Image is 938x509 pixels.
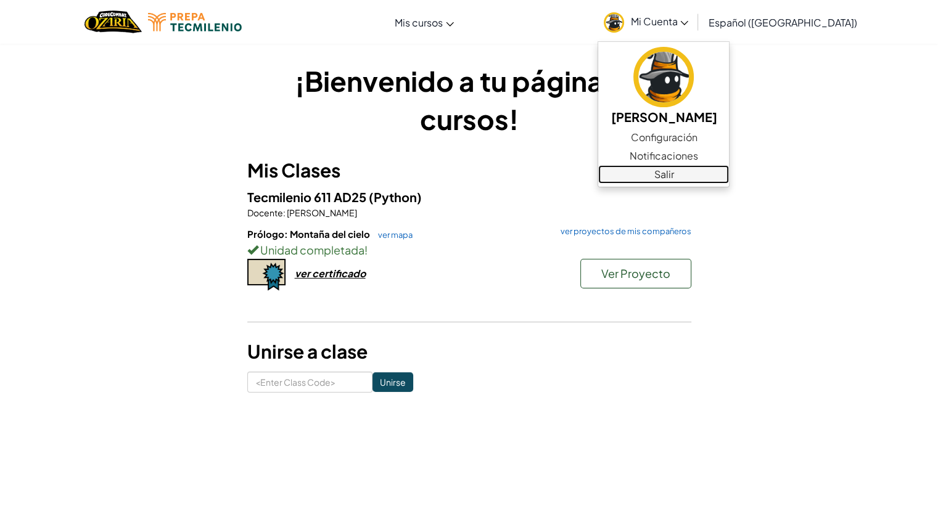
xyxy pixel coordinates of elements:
[372,372,413,392] input: Unirse
[611,107,717,126] h5: [PERSON_NAME]
[395,16,443,29] span: Mis cursos
[247,228,372,240] span: Prólogo: Montaña del cielo
[580,259,691,288] button: Ver Proyecto
[598,128,729,147] a: Configuración
[630,149,698,163] span: Notificaciones
[598,165,729,184] a: Salir
[258,243,364,257] span: Unidad completada
[554,227,691,235] a: ver proyectos de mis compañeros
[601,266,670,280] span: Ver Proyecto
[247,267,366,280] a: ver certificado
[84,9,142,35] a: Ozaria by CodeCombat logo
[247,338,691,365] h3: Unirse a clase
[247,372,372,393] input: <Enter Class Code>
[247,259,286,291] img: certificate-icon.png
[364,243,368,257] span: !
[84,9,142,35] img: Home
[598,2,694,41] a: Mi Cuenta
[598,45,729,128] a: [PERSON_NAME]
[604,12,624,33] img: avatar
[630,15,688,28] span: Mi Cuenta
[372,230,413,240] a: ver mapa
[286,207,357,218] span: [PERSON_NAME]
[369,189,422,205] span: (Python)
[247,189,369,205] span: Tecmilenio 611 AD25
[148,13,242,31] img: Tecmilenio logo
[702,6,863,39] a: Español ([GEOGRAPHIC_DATA])
[598,147,729,165] a: Notificaciones
[247,62,691,138] h1: ¡Bienvenido a tu página de cursos!
[633,47,694,107] img: avatar
[283,207,286,218] span: :
[389,6,460,39] a: Mis cursos
[295,267,366,280] div: ver certificado
[247,157,691,184] h3: Mis Clases
[247,207,283,218] span: Docente
[708,16,857,29] span: Español ([GEOGRAPHIC_DATA])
